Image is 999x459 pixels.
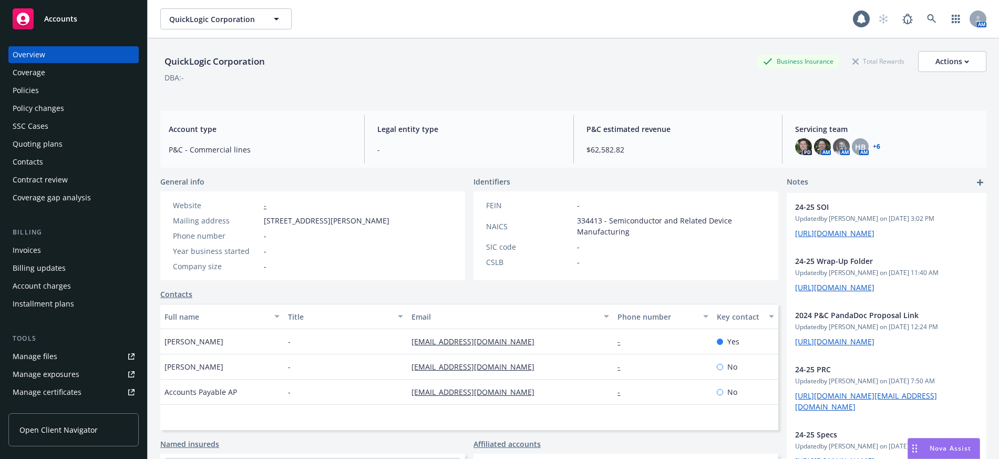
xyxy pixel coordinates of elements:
[577,241,580,252] span: -
[13,278,71,294] div: Account charges
[8,242,139,259] a: Invoices
[8,278,139,294] a: Account charges
[795,214,978,223] span: Updated by [PERSON_NAME] on [DATE] 3:02 PM
[8,82,139,99] a: Policies
[411,311,598,322] div: Email
[264,200,266,210] a: -
[13,118,48,135] div: SSC Cases
[13,348,57,365] div: Manage files
[169,144,352,155] span: P&C - Commercial lines
[727,361,737,372] span: No
[8,366,139,383] a: Manage exposures
[164,311,268,322] div: Full name
[8,100,139,117] a: Policy changes
[897,8,918,29] a: Report a Bug
[486,241,573,252] div: SIC code
[935,52,969,72] div: Actions
[169,14,260,25] span: QuickLogic Corporation
[814,138,831,155] img: photo
[8,4,139,34] a: Accounts
[169,124,352,135] span: Account type
[44,15,77,23] span: Accounts
[577,200,580,211] span: -
[164,336,223,347] span: [PERSON_NAME]
[795,228,874,238] a: [URL][DOMAIN_NAME]
[918,51,986,72] button: Actions
[160,304,284,329] button: Full name
[586,144,769,155] span: $62,582.82
[377,144,560,155] span: -
[13,136,63,152] div: Quoting plans
[727,386,737,397] span: No
[8,64,139,81] a: Coverage
[377,124,560,135] span: Legal entity type
[407,304,613,329] button: Email
[13,154,43,170] div: Contacts
[288,386,291,397] span: -
[13,64,45,81] div: Coverage
[795,322,978,332] span: Updated by [PERSON_NAME] on [DATE] 12:24 PM
[160,289,192,300] a: Contacts
[8,171,139,188] a: Contract review
[8,384,139,401] a: Manage certificates
[164,386,237,397] span: Accounts Payable AP
[19,424,98,435] span: Open Client Navigator
[264,230,266,241] span: -
[787,247,986,301] div: 24-25 Wrap-Up FolderUpdatedby [PERSON_NAME] on [DATE] 11:40 AM[URL][DOMAIN_NAME]
[758,55,839,68] div: Business Insurance
[617,362,629,372] a: -
[264,215,389,226] span: [STREET_ADDRESS][PERSON_NAME]
[974,176,986,189] a: add
[8,189,139,206] a: Coverage gap analysis
[13,295,74,312] div: Installment plans
[717,311,763,322] div: Key contact
[795,124,978,135] span: Servicing team
[173,230,260,241] div: Phone number
[486,200,573,211] div: FEIN
[908,438,921,458] div: Drag to move
[930,444,971,453] span: Nova Assist
[617,311,696,322] div: Phone number
[13,242,41,259] div: Invoices
[13,100,64,117] div: Policy changes
[164,361,223,372] span: [PERSON_NAME]
[795,256,951,267] span: 24-25 Wrap-Up Folder
[13,402,66,419] div: Manage claims
[795,310,951,321] span: 2024 P&C PandaDoc Proposal Link
[486,257,573,268] div: CSLB
[795,336,874,346] a: [URL][DOMAIN_NAME]
[288,361,291,372] span: -
[795,201,951,212] span: 24-25 SOI
[613,304,712,329] button: Phone number
[13,366,79,383] div: Manage exposures
[8,260,139,277] a: Billing updates
[795,391,937,412] a: [URL][DOMAIN_NAME][EMAIL_ADDRESS][DOMAIN_NAME]
[8,118,139,135] a: SSC Cases
[160,8,292,29] button: QuickLogic Corporation
[473,438,541,450] a: Affiliated accounts
[795,268,978,278] span: Updated by [PERSON_NAME] on [DATE] 11:40 AM
[787,301,986,355] div: 2024 P&C PandaDoc Proposal LinkUpdatedby [PERSON_NAME] on [DATE] 12:24 PM[URL][DOMAIN_NAME]
[908,438,980,459] button: Nova Assist
[160,55,269,68] div: QuickLogic Corporation
[795,376,978,386] span: Updated by [PERSON_NAME] on [DATE] 7:50 AM
[787,193,986,247] div: 24-25 SOIUpdatedby [PERSON_NAME] on [DATE] 3:02 PM[URL][DOMAIN_NAME]
[617,336,629,346] a: -
[284,304,407,329] button: Title
[13,384,81,401] div: Manage certificates
[795,138,812,155] img: photo
[264,246,266,257] span: -
[264,261,266,272] span: -
[8,46,139,63] a: Overview
[13,260,66,277] div: Billing updates
[8,136,139,152] a: Quoting plans
[164,72,184,83] div: DBA: -
[847,55,910,68] div: Total Rewards
[795,282,874,292] a: [URL][DOMAIN_NAME]
[873,8,894,29] a: Start snowing
[8,295,139,312] a: Installment plans
[13,46,45,63] div: Overview
[795,429,951,440] span: 24-25 Specs
[173,215,260,226] div: Mailing address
